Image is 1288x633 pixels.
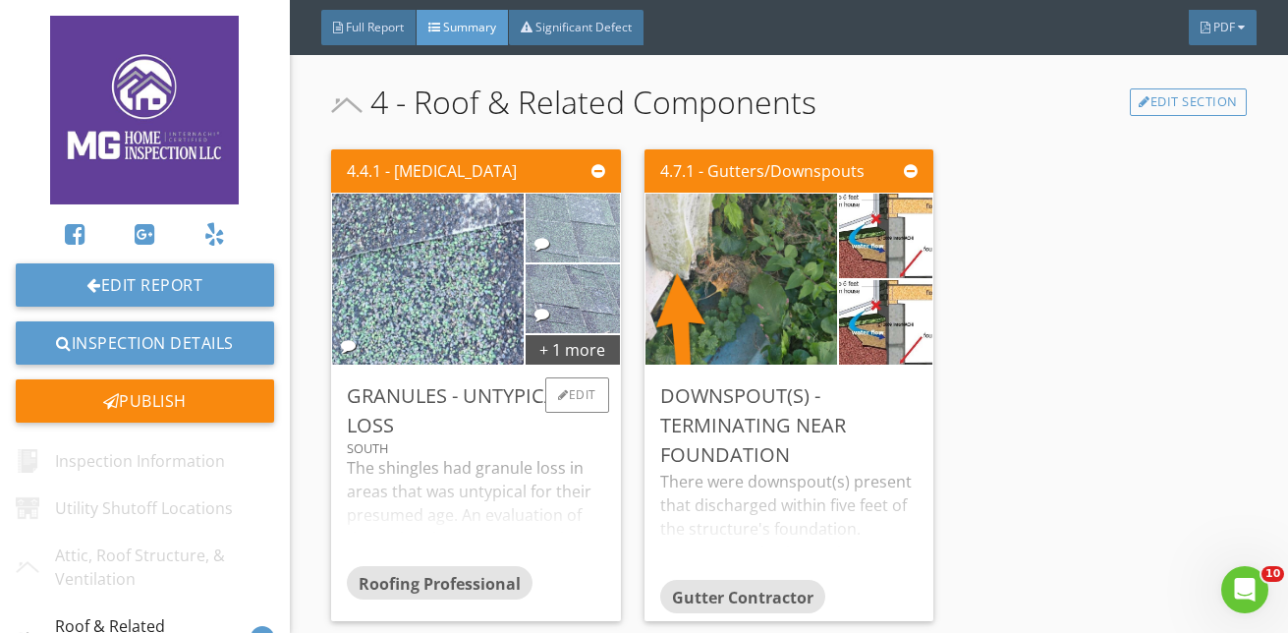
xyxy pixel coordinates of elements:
img: data [268,66,588,493]
span: Gutter Contractor [672,587,813,608]
div: South [347,440,604,456]
div: Edit [545,377,609,413]
div: 4.4.1 - [MEDICAL_DATA] [347,159,517,183]
div: Utility Shutoff Locations [16,496,233,520]
iframe: Intercom live chat [1221,566,1268,613]
div: + 1 more [526,333,619,365]
span: PDF [1213,19,1235,35]
div: Downspout(s) - Terminating Near Foundation [660,381,918,470]
div: Attic, Roof Structure, & Ventilation [16,544,274,591]
img: new%20logo.jpg [50,16,239,204]
img: data [508,143,637,315]
div: 4.7.1 - Gutters/Downspouts [660,159,865,183]
span: Summary [443,19,496,35]
span: 10 [1261,566,1284,582]
div: Inspection Information [16,449,225,473]
div: Granules - Untypical Loss [347,381,604,440]
span: Significant Defect [535,19,632,35]
span: Full Report [346,19,404,35]
a: Edit Report [16,263,274,307]
span: Roofing Professional [359,573,521,595]
a: Inspection Details [16,321,274,365]
img: data [508,213,637,385]
img: img_4248.jpg [768,133,1003,339]
img: img_4248.jpg [768,219,1003,426]
span: 4 - Roof & Related Components [331,79,816,126]
img: photo.jpg [581,66,901,493]
div: Publish [16,379,274,423]
a: Edit Section [1130,88,1247,116]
